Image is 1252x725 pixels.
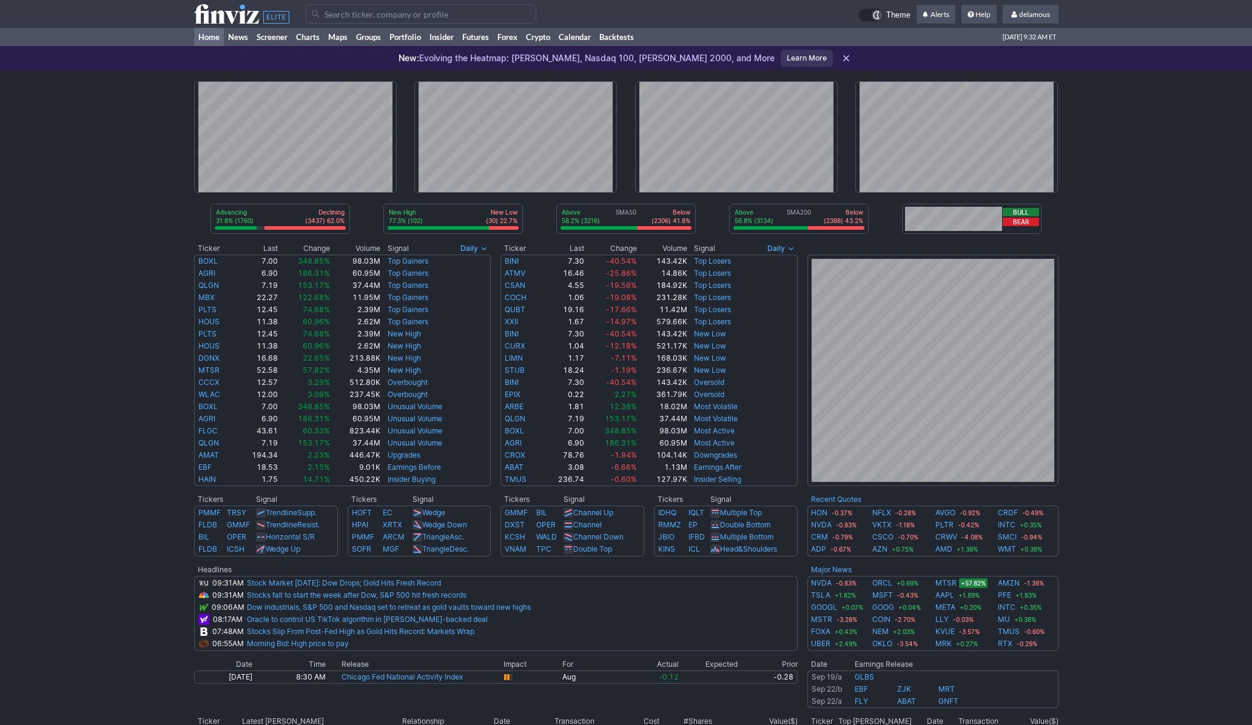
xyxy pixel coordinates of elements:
[998,638,1012,650] a: RTX
[522,28,554,46] a: Crypto
[388,378,428,387] a: Overbought
[935,507,955,519] a: AVGO
[385,28,425,46] a: Portfolio
[935,577,957,589] a: MTSR
[198,520,217,529] a: FLDB
[388,329,421,338] a: New High
[694,281,731,290] a: Top Losers
[227,508,246,517] a: TRSY
[198,317,220,326] a: HOUS
[606,293,637,302] span: -19.08%
[542,328,585,340] td: 7.30
[573,520,602,529] a: Channel
[735,208,773,216] p: Above
[266,544,300,553] a: Wedge Up
[872,577,892,589] a: ORCL
[352,28,385,46] a: Groups
[505,341,525,350] a: CURX
[542,292,585,304] td: 1.06
[235,242,278,255] th: Last
[573,508,613,517] a: Channel Up
[694,317,731,326] a: Top Losers
[872,531,894,543] a: CSCO
[198,256,218,266] a: BOXL
[573,532,624,541] a: Channel Down
[694,438,735,447] a: Most Active
[306,4,536,24] input: Search
[305,216,345,225] p: (3437) 62.0%
[352,520,368,529] a: HPAI
[235,255,278,267] td: 7.00
[638,255,688,267] td: 143.42K
[198,508,221,517] a: PMMF
[324,28,352,46] a: Maps
[998,507,1018,519] a: CRDF
[542,255,585,267] td: 7.30
[811,565,852,574] a: Major News
[872,601,894,613] a: GOOG
[198,390,220,399] a: WLAC
[303,305,330,314] span: 74.68%
[266,532,315,541] a: Horizontal S/R
[298,281,330,290] span: 153.17%
[505,353,523,362] a: LIMN
[998,543,1016,555] a: WMT
[1003,208,1039,216] button: Bull
[935,543,952,555] a: AMD
[694,402,738,411] a: Most Volatile
[505,269,525,278] a: ATMV
[388,414,442,423] a: Unusual Volume
[198,426,218,435] a: FLGC
[331,352,381,364] td: 213.88K
[425,28,458,46] a: Insider
[573,544,612,553] a: Double Top
[781,50,833,67] a: Learn More
[542,316,585,328] td: 1.67
[694,475,741,484] a: Insider Selling
[331,267,381,279] td: 60.95M
[1019,10,1050,19] span: delamous
[694,463,741,472] a: Earnings After
[278,242,331,255] th: Change
[998,626,1020,638] a: TMUS
[227,520,250,529] a: GMMF
[1003,218,1039,226] button: Bear
[998,601,1015,613] a: INTC
[811,543,826,555] a: ADP
[383,520,402,529] a: XRTX
[505,414,525,423] a: QLGN
[198,366,220,375] a: MTSR
[198,402,218,411] a: BOXL
[505,438,522,447] a: AGRI
[486,216,517,225] p: (30) 22.7%
[505,317,518,326] a: XXII
[897,697,916,706] a: ABAT
[595,28,638,46] a: Backtests
[811,577,832,589] a: NVDA
[352,544,371,553] a: SOFR
[733,208,864,226] div: SMA200
[505,508,528,517] a: GMMF
[298,269,330,278] span: 186.31%
[505,532,525,541] a: KCSH
[720,508,762,517] a: Multiple Top
[562,208,600,216] p: Above
[720,544,777,553] a: Head&Shoulders
[638,304,688,316] td: 11.42M
[811,601,837,613] a: GOOGL
[735,216,773,225] p: 56.8% (3134)
[388,305,428,314] a: Top Gainers
[399,52,775,64] p: Evolving the Heatmap: [PERSON_NAME], Nasdaq 100, [PERSON_NAME] 2000, and More
[935,626,955,638] a: KVUE
[638,292,688,304] td: 231.28K
[422,532,464,541] a: TriangleAsc.
[198,532,209,541] a: BIL
[811,638,830,650] a: UBER
[542,340,585,352] td: 1.04
[198,414,215,423] a: AGRI
[694,329,726,338] a: New Low
[198,269,215,278] a: AGRI
[720,532,773,541] a: Multiple Bottom
[505,475,527,484] a: TMUS
[812,672,842,681] a: Sep 19/a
